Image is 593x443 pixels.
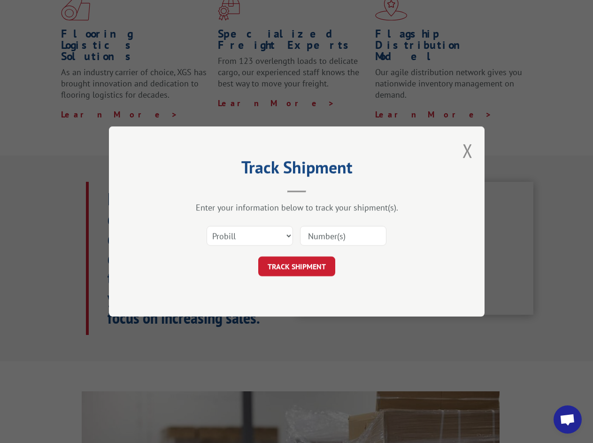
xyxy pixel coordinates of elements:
[554,405,582,434] div: Open chat
[156,202,438,213] div: Enter your information below to track your shipment(s).
[156,161,438,179] h2: Track Shipment
[300,226,386,246] input: Number(s)
[258,256,335,276] button: TRACK SHIPMENT
[462,138,473,163] button: Close modal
